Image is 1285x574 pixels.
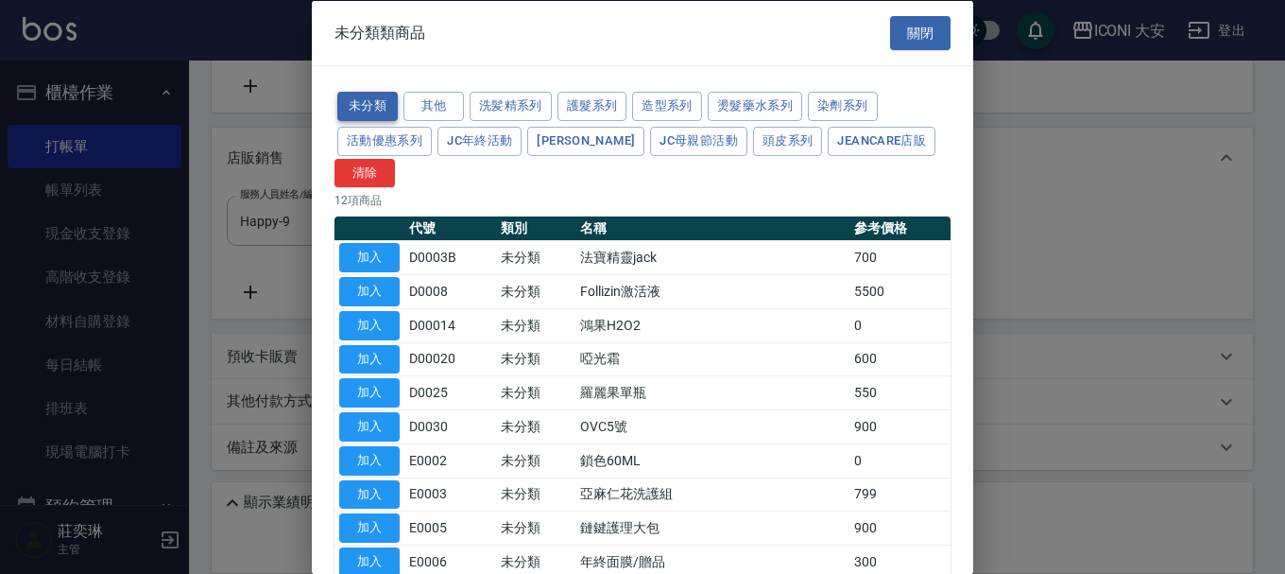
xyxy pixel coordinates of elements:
button: 加入 [339,243,400,272]
td: 未分類 [496,342,575,376]
td: 0 [849,308,951,342]
td: 900 [849,511,951,545]
th: 類別 [496,217,575,241]
button: 加入 [339,479,400,509]
td: Follizin激活液 [575,274,849,308]
td: D0025 [404,375,496,409]
button: 活動優惠系列 [337,126,432,155]
button: 加入 [339,344,400,374]
button: 加入 [339,412,400,442]
td: 未分類 [496,308,575,342]
button: 關閉 [890,15,951,50]
td: 5500 [849,274,951,308]
td: 700 [849,240,951,274]
button: 加入 [339,378,400,408]
button: 造型系列 [632,92,702,121]
button: [PERSON_NAME] [527,126,644,155]
td: 未分類 [496,511,575,545]
button: JC母親節活動 [650,126,747,155]
td: E0002 [404,444,496,478]
td: 鎖色60ML [575,444,849,478]
td: D00020 [404,342,496,376]
button: 加入 [339,445,400,475]
button: 其他 [403,92,464,121]
button: JeanCare店販 [828,126,935,155]
td: D00014 [404,308,496,342]
td: 羅麗果單瓶 [575,375,849,409]
td: D0003B [404,240,496,274]
p: 12 項商品 [334,192,951,209]
td: 亞麻仁花洗護組 [575,478,849,512]
span: 未分類類商品 [334,23,425,42]
td: 鏈鍵護理大包 [575,511,849,545]
button: 加入 [339,277,400,306]
button: 清除 [334,158,395,187]
button: 洗髪精系列 [470,92,552,121]
td: 啞光霜 [575,342,849,376]
td: 未分類 [496,240,575,274]
button: JC年終活動 [437,126,522,155]
td: 法寶精靈jack [575,240,849,274]
td: 未分類 [496,274,575,308]
td: 600 [849,342,951,376]
td: D0008 [404,274,496,308]
td: 未分類 [496,409,575,444]
button: 頭皮系列 [753,126,823,155]
th: 參考價格 [849,217,951,241]
td: D0030 [404,409,496,444]
td: E0005 [404,511,496,545]
button: 染劑系列 [808,92,878,121]
button: 護髮系列 [557,92,627,121]
td: OVC5號 [575,409,849,444]
td: 900 [849,409,951,444]
th: 名稱 [575,217,849,241]
button: 燙髮藥水系列 [708,92,802,121]
td: 未分類 [496,375,575,409]
td: 未分類 [496,444,575,478]
button: 加入 [339,513,400,543]
td: E0003 [404,478,496,512]
td: 0 [849,444,951,478]
td: 鴻果H2O2 [575,308,849,342]
td: 未分類 [496,478,575,512]
td: 799 [849,478,951,512]
td: 550 [849,375,951,409]
th: 代號 [404,217,496,241]
button: 未分類 [337,92,398,121]
button: 加入 [339,310,400,339]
